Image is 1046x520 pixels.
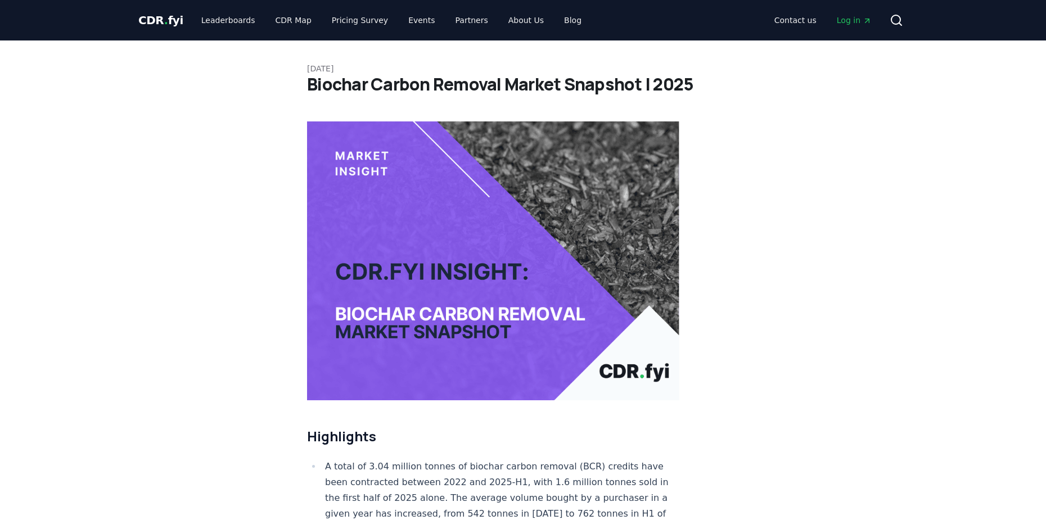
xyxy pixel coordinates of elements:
[138,13,183,27] span: CDR fyi
[307,63,739,74] p: [DATE]
[837,15,872,26] span: Log in
[828,10,881,30] a: Log in
[307,121,679,400] img: blog post image
[499,10,553,30] a: About Us
[192,10,590,30] nav: Main
[307,74,739,94] h1: Biochar Carbon Removal Market Snapshot | 2025
[399,10,444,30] a: Events
[765,10,881,30] nav: Main
[138,12,183,28] a: CDR.fyi
[323,10,397,30] a: Pricing Survey
[765,10,826,30] a: Contact us
[555,10,590,30] a: Blog
[164,13,168,27] span: .
[267,10,321,30] a: CDR Map
[192,10,264,30] a: Leaderboards
[307,427,679,445] h2: Highlights
[447,10,497,30] a: Partners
